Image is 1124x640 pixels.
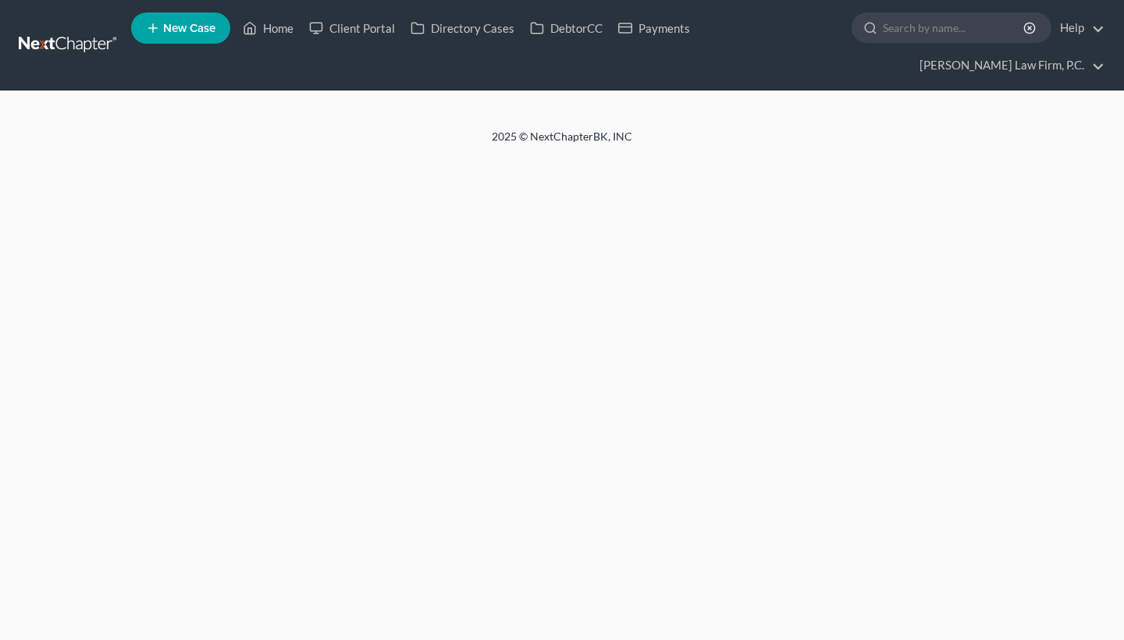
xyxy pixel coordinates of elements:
[610,14,698,42] a: Payments
[301,14,403,42] a: Client Portal
[522,14,610,42] a: DebtorCC
[235,14,301,42] a: Home
[1052,14,1104,42] a: Help
[163,23,215,34] span: New Case
[117,129,1007,157] div: 2025 © NextChapterBK, INC
[883,13,1026,42] input: Search by name...
[912,52,1104,80] a: [PERSON_NAME] Law Firm, P.C.
[403,14,522,42] a: Directory Cases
